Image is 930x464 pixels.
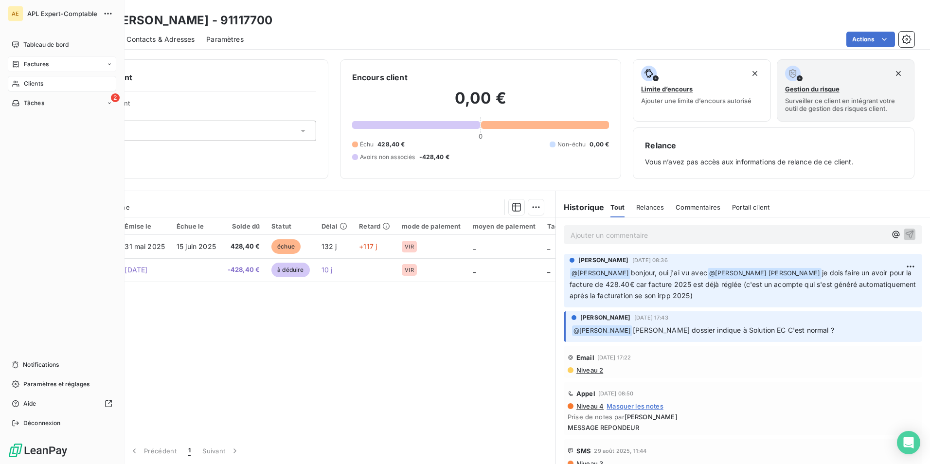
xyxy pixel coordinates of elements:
div: Tag relance [547,222,597,230]
div: mode de paiement [402,222,461,230]
span: 2 [111,93,120,102]
span: +117 j [359,242,377,250]
span: _ [473,242,476,250]
span: [PERSON_NAME] [625,413,678,421]
button: Précédent [124,441,182,461]
span: Niveau 4 [575,402,604,410]
span: 428,40 € [228,242,260,251]
span: à déduire [271,263,309,277]
span: Niveau 2 [575,366,603,374]
span: 428,40 € [377,140,405,149]
span: -428,40 € [419,153,449,161]
span: Notifications [23,360,59,369]
span: 10 j [322,266,333,274]
span: Gestion du risque [785,85,840,93]
span: Relances [636,203,664,211]
span: Tout [610,203,625,211]
span: Tâches [24,99,44,107]
h3: IND [PERSON_NAME] - 91117700 [86,12,272,29]
span: Appel [576,390,595,397]
h6: Relance [645,140,902,151]
span: APL Expert-Comptable [27,10,97,18]
span: Tableau de bord [23,40,69,49]
span: _ [547,266,550,274]
span: 15 juin 2025 [177,242,216,250]
span: 1 [188,446,191,456]
span: [DATE] 08:50 [598,391,634,396]
span: Paramètres [206,35,244,44]
div: Retard [359,222,390,230]
button: 1 [182,441,197,461]
button: Suivant [197,441,246,461]
span: Non-échu [557,140,586,149]
div: Délai [322,222,348,230]
span: Paramètres et réglages [23,380,89,389]
span: Surveiller ce client en intégrant votre outil de gestion des risques client. [785,97,906,112]
a: Aide [8,396,116,411]
span: Limite d’encours [641,85,693,93]
span: Ajouter une limite d’encours autorisé [641,97,751,105]
span: Masquer les notes [607,402,663,410]
div: moyen de paiement [473,222,536,230]
span: Échu [360,140,374,149]
span: Factures [24,60,49,69]
span: VIR [405,267,413,273]
button: Actions [846,32,895,47]
span: @ [PERSON_NAME] [PERSON_NAME] [708,268,822,279]
span: 132 j [322,242,337,250]
img: Logo LeanPay [8,443,68,458]
span: [DATE] 08:36 [632,257,668,263]
span: 0 [479,132,483,140]
span: Clients [24,79,43,88]
button: Gestion du risqueSurveiller ce client en intégrant votre outil de gestion des risques client. [777,59,914,122]
span: @ [PERSON_NAME] [572,325,632,337]
div: AE [8,6,23,21]
div: Vous n’avez pas accès aux informations de relance de ce client. [645,140,902,167]
span: 31 mai 2025 [125,242,165,250]
span: [DATE] [125,266,147,274]
span: [DATE] 17:43 [634,315,668,321]
div: Statut [271,222,309,230]
button: Limite d’encoursAjouter une limite d’encours autorisé [633,59,770,122]
div: Open Intercom Messenger [897,431,920,454]
span: [DATE] 17:22 [597,355,631,360]
span: Aide [23,399,36,408]
span: je dois faire un avoir pour la facture de 428.40€ car facture 2025 est déjà réglée (c'est un acom... [570,268,918,300]
span: Propriétés Client [78,99,316,113]
span: Commentaires [676,203,720,211]
span: VIR [405,244,413,250]
span: -428,40 € [228,265,260,275]
span: _ [547,242,550,250]
h6: Encours client [352,71,408,83]
span: 0,00 € [590,140,609,149]
span: échue [271,239,301,254]
span: @ [PERSON_NAME] [570,268,630,279]
span: Avoirs non associés [360,153,415,161]
span: MESSAGE REPONDEUR [568,424,918,431]
span: Email [576,354,594,361]
div: Solde dû [228,222,260,230]
h6: Informations client [59,71,316,83]
span: [PERSON_NAME] dossier indique à Solution EC C'est normal ? [633,326,834,334]
h2: 0,00 € [352,89,609,118]
span: 29 août 2025, 11:44 [594,448,646,454]
div: Émise le [125,222,165,230]
span: Déconnexion [23,419,61,428]
span: [PERSON_NAME] [580,313,630,322]
span: SMS [576,447,591,455]
span: bonjour, oui j'ai vu avec [631,268,707,277]
span: [PERSON_NAME] [578,256,628,265]
span: _ [473,266,476,274]
span: Prise de notes par [568,413,918,421]
span: Contacts & Adresses [126,35,195,44]
span: Portail client [732,203,769,211]
h6: Historique [556,201,605,213]
div: Échue le [177,222,216,230]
